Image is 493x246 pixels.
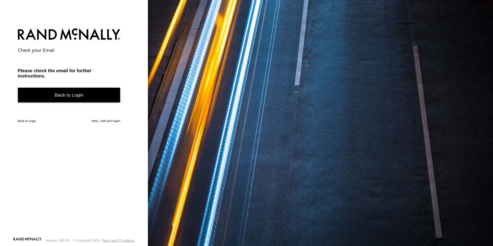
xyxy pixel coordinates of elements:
a: Back to Login [18,119,36,123]
a: Back to Login [18,88,120,103]
div: Version: 306.00 [46,239,69,242]
h2: Check your Email [18,47,120,53]
div: © Copyright 2025 - [73,239,135,242]
a: Terms and Conditions [102,239,135,242]
a: Help, I still can't login! [92,119,120,123]
img: Rand McNally [18,27,120,43]
a: Visit our Website [13,237,42,244]
h3: Please check the email for further instructions. [18,68,120,78]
